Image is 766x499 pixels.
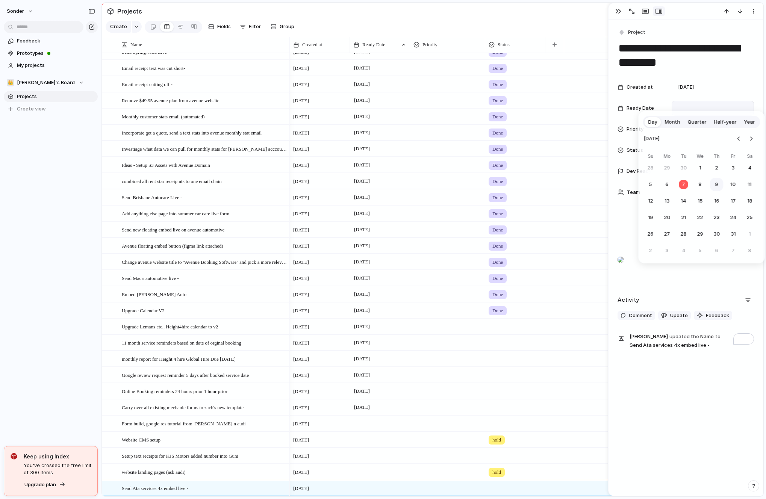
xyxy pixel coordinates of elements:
[693,211,707,224] button: Wednesday, October 22nd, 2025
[693,153,707,161] th: Wednesday
[710,153,724,161] th: Thursday
[744,118,755,126] span: Year
[644,130,660,147] span: [DATE]
[644,153,657,161] th: Sunday
[677,211,690,224] button: Tuesday, October 21st, 2025
[710,178,724,191] button: Thursday, October 9th, 2025
[660,178,674,191] button: Monday, October 6th, 2025
[677,244,690,257] button: Tuesday, November 4th, 2025
[644,194,657,208] button: Sunday, October 12th, 2025
[644,227,657,241] button: Sunday, October 26th, 2025
[660,244,674,257] button: Monday, November 3rd, 2025
[710,211,724,224] button: Thursday, October 23rd, 2025
[727,153,740,161] th: Friday
[734,133,744,144] button: Go to the Previous Month
[677,178,690,191] button: Today, Tuesday, October 7th, 2025
[710,244,724,257] button: Thursday, November 6th, 2025
[746,133,757,144] button: Go to the Next Month
[743,227,757,241] button: Saturday, November 1st, 2025
[727,194,740,208] button: Friday, October 17th, 2025
[660,227,674,241] button: Monday, October 27th, 2025
[644,178,657,191] button: Sunday, October 5th, 2025
[677,153,690,161] th: Tuesday
[710,116,740,128] button: Half-year
[743,194,757,208] button: Saturday, October 18th, 2025
[644,244,657,257] button: Sunday, November 2nd, 2025
[684,116,710,128] button: Quarter
[743,153,757,161] th: Saturday
[693,178,707,191] button: Wednesday, October 8th, 2025
[727,211,740,224] button: Friday, October 24th, 2025
[727,227,740,241] button: Friday, October 31st, 2025
[644,153,757,257] table: October 2025
[710,227,724,241] button: Thursday, October 30th, 2025
[740,116,759,128] button: Year
[648,118,657,126] span: Day
[693,161,707,175] button: Wednesday, October 1st, 2025
[743,161,757,175] button: Saturday, October 4th, 2025
[677,227,690,241] button: Tuesday, October 28th, 2025
[693,244,707,257] button: Wednesday, November 5th, 2025
[743,244,757,257] button: Saturday, November 8th, 2025
[743,211,757,224] button: Saturday, October 25th, 2025
[727,178,740,191] button: Friday, October 10th, 2025
[665,118,680,126] span: Month
[688,118,707,126] span: Quarter
[677,161,690,175] button: Tuesday, September 30th, 2025
[661,116,684,128] button: Month
[710,161,724,175] button: Thursday, October 2nd, 2025
[677,194,690,208] button: Tuesday, October 14th, 2025
[660,194,674,208] button: Monday, October 13th, 2025
[743,178,757,191] button: Saturday, October 11th, 2025
[645,116,661,128] button: Day
[693,194,707,208] button: Wednesday, October 15th, 2025
[644,211,657,224] button: Sunday, October 19th, 2025
[644,161,657,175] button: Sunday, September 28th, 2025
[727,244,740,257] button: Friday, November 7th, 2025
[714,118,737,126] span: Half-year
[693,227,707,241] button: Wednesday, October 29th, 2025
[660,161,674,175] button: Monday, September 29th, 2025
[660,153,674,161] th: Monday
[710,194,724,208] button: Thursday, October 16th, 2025
[660,211,674,224] button: Monday, October 20th, 2025
[727,161,740,175] button: Friday, October 3rd, 2025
